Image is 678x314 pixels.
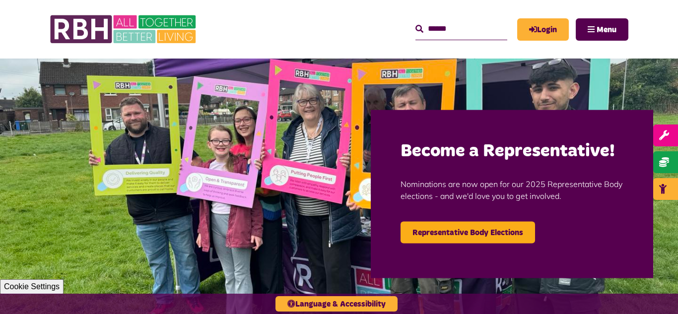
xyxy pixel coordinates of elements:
[517,18,569,41] a: MyRBH
[50,10,199,49] img: RBH
[401,163,623,216] p: Nominations are now open for our 2025 Representative Body elections - and we'd love you to get in...
[275,296,398,312] button: Language & Accessibility
[576,18,628,41] button: Navigation
[401,139,623,163] h2: Become a Representative!
[597,26,616,34] span: Menu
[401,221,535,243] a: Representative Body Elections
